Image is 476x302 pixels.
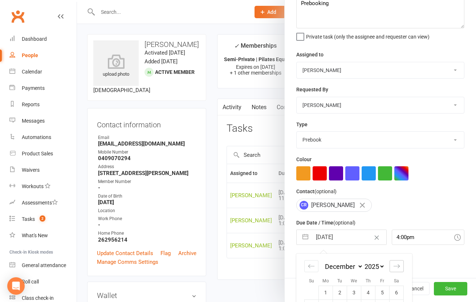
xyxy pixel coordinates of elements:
[314,188,337,194] small: (optional)
[434,282,467,295] button: Save
[9,257,77,274] a: General attendance kiosk mode
[9,227,77,244] a: What's New
[9,129,77,146] a: Automations
[9,178,77,195] a: Workouts
[375,286,390,299] td: Friday, December 5, 2025
[9,211,77,227] a: Tasks 2
[296,219,355,227] label: Due Date / Time
[296,120,308,128] label: Type
[22,167,40,173] div: Waivers
[22,36,47,42] div: Dashboard
[306,31,430,40] span: Private task (only the assignee and requester can view)
[337,278,342,283] small: Tu
[380,278,384,283] small: Fr
[22,279,39,285] div: Roll call
[333,220,355,226] small: (optional)
[22,118,45,124] div: Messages
[394,278,399,283] small: Sa
[296,51,324,59] label: Assigned to
[9,31,77,47] a: Dashboard
[390,286,404,299] td: Saturday, December 6, 2025
[22,183,44,189] div: Workouts
[370,230,383,244] button: Clear Date
[22,200,58,206] div: Assessments
[361,286,375,299] td: Thursday, December 4, 2025
[296,155,312,163] label: Colour
[366,278,371,283] small: Th
[296,86,328,94] label: Requested By
[296,252,338,260] label: Email preferences
[7,277,25,295] div: Open Intercom Messenger
[333,286,347,299] td: Tuesday, December 2, 2025
[22,151,53,156] div: Product Sales
[351,278,357,283] small: We
[22,216,35,222] div: Tasks
[22,262,66,268] div: General attendance
[22,69,42,75] div: Calendar
[304,260,318,272] div: Move backward to switch to the previous month.
[402,282,430,295] button: Cancel
[319,286,333,299] td: Monday, December 1, 2025
[309,278,314,283] small: Su
[9,7,27,25] a: Clubworx
[296,199,372,212] div: [PERSON_NAME]
[9,47,77,64] a: People
[40,215,45,222] span: 2
[22,102,40,107] div: Reports
[9,96,77,113] a: Reports
[347,286,361,299] td: Wednesday, December 3, 2025
[9,146,77,162] a: Product Sales
[300,201,308,210] span: CR
[9,80,77,96] a: Payments
[296,187,337,195] label: Contact
[9,64,77,80] a: Calendar
[22,85,45,91] div: Payments
[9,195,77,211] a: Assessments
[22,295,54,301] div: Class check-in
[390,260,404,272] div: Move forward to switch to the next month.
[9,162,77,178] a: Waivers
[22,233,48,238] div: What's New
[322,278,329,283] small: Mo
[22,52,38,58] div: People
[22,134,51,140] div: Automations
[9,274,77,290] a: Roll call
[9,113,77,129] a: Messages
